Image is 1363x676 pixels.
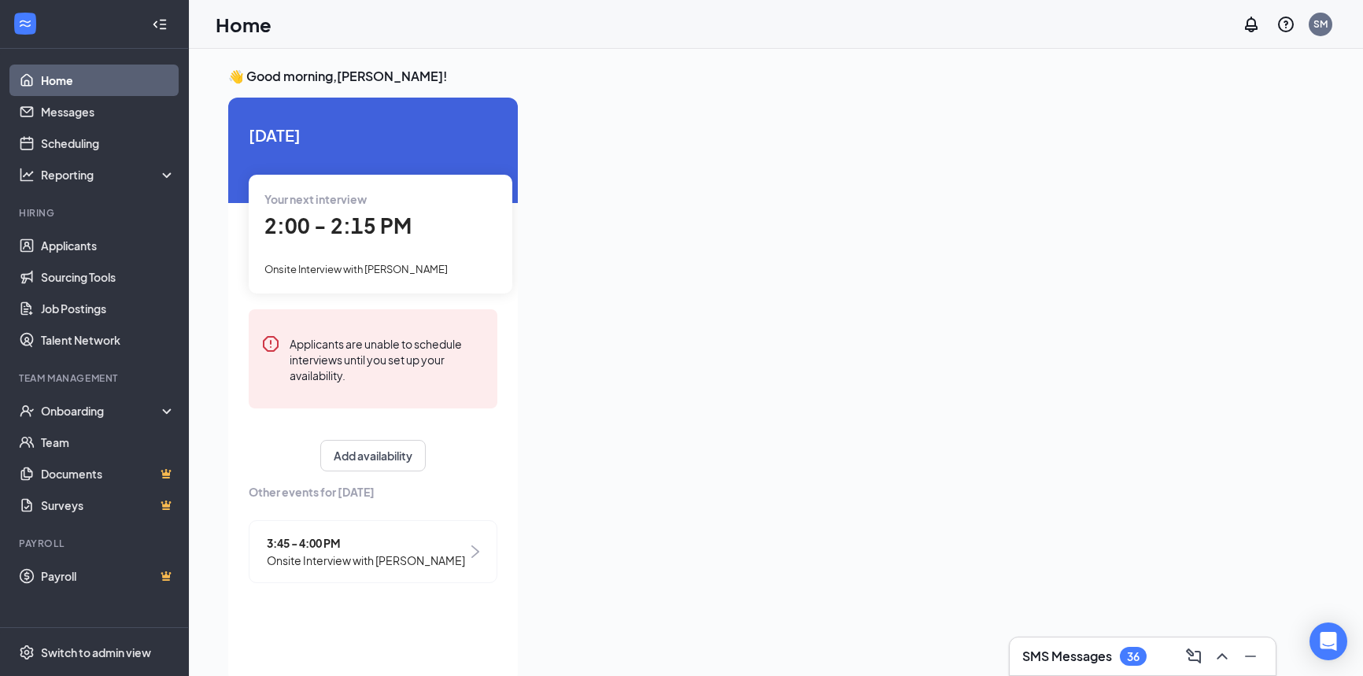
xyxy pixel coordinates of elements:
[19,403,35,419] svg: UserCheck
[19,167,35,183] svg: Analysis
[41,65,175,96] a: Home
[1184,647,1203,666] svg: ComposeMessage
[152,17,168,32] svg: Collapse
[264,263,448,275] span: Onsite Interview with [PERSON_NAME]
[41,403,162,419] div: Onboarding
[19,206,172,220] div: Hiring
[290,334,485,383] div: Applicants are unable to schedule interviews until you set up your availability.
[264,192,367,206] span: Your next interview
[267,534,465,552] span: 3:45 - 4:00 PM
[41,96,175,127] a: Messages
[41,293,175,324] a: Job Postings
[249,123,497,147] span: [DATE]
[41,324,175,356] a: Talent Network
[267,552,465,569] span: Onsite Interview with [PERSON_NAME]
[1309,622,1347,660] div: Open Intercom Messenger
[17,16,33,31] svg: WorkstreamLogo
[41,127,175,159] a: Scheduling
[1022,648,1112,665] h3: SMS Messages
[41,458,175,489] a: DocumentsCrown
[320,440,426,471] button: Add availability
[41,489,175,521] a: SurveysCrown
[41,560,175,592] a: PayrollCrown
[41,427,175,458] a: Team
[41,167,176,183] div: Reporting
[41,645,151,660] div: Switch to admin view
[41,230,175,261] a: Applicants
[1213,647,1232,666] svg: ChevronUp
[19,371,172,385] div: Team Management
[1181,644,1206,669] button: ComposeMessage
[1127,650,1140,663] div: 36
[228,68,1324,85] h3: 👋 Good morning, [PERSON_NAME] !
[1238,644,1263,669] button: Minimize
[19,537,172,550] div: Payroll
[1313,17,1328,31] div: SM
[261,334,280,353] svg: Error
[41,261,175,293] a: Sourcing Tools
[1276,15,1295,34] svg: QuestionInfo
[264,212,412,238] span: 2:00 - 2:15 PM
[216,11,271,38] h1: Home
[19,645,35,660] svg: Settings
[1210,644,1235,669] button: ChevronUp
[1241,647,1260,666] svg: Minimize
[1242,15,1261,34] svg: Notifications
[249,483,497,501] span: Other events for [DATE]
